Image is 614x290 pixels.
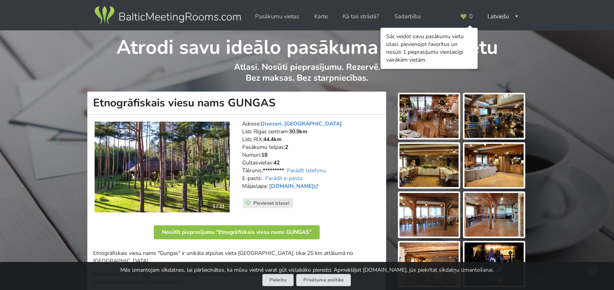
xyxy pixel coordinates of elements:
[208,200,229,212] div: 1 / 21
[464,193,524,237] img: Etnogrāfiskais viesu nams GUNGAS | Ādažu novads | Pasākumu vieta - galerijas bilde
[309,9,333,24] a: Karte
[285,143,288,151] strong: 2
[93,5,242,27] img: Baltic Meeting Rooms
[265,175,303,182] a: Parādīt e-pastu
[273,159,280,166] strong: 42
[253,200,289,206] span: Pievienot izlasei
[399,94,459,138] img: Etnogrāfiskais viesu nams GUNGAS | Ādažu novads | Pasākumu vieta - galerijas bilde
[464,94,524,138] img: Etnogrāfiskais viesu nams GUNGAS | Ādažu novads | Pasākumu vieta - galerijas bilde
[389,9,426,24] a: Sadarbība
[464,144,524,187] img: Etnogrāfiskais viesu nams GUNGAS | Ādažu novads | Pasākumu vieta - galerijas bilde
[88,30,526,60] h1: Atrodi savu ideālo pasākuma norises vietu
[399,144,459,187] img: Etnogrāfiskais viesu nams GUNGAS | Ādažu novads | Pasākumu vieta - galerijas bilde
[262,274,294,286] button: Piekrītu
[250,9,304,24] a: Pasākumu vietas
[289,128,307,135] strong: 30.9km
[287,167,326,174] a: Parādīt telefonu
[337,9,385,24] a: Kā tas strādā?
[269,182,320,190] a: [DOMAIN_NAME]
[263,136,281,143] strong: 44.4km
[260,120,342,127] a: Divezeri, [GEOGRAPHIC_DATA]
[95,122,230,213] img: Viesu nams | Ādažu novads | Etnogrāfiskais viesu nams GUNGAS
[296,274,351,286] a: Privātuma politika
[242,120,380,198] address: Adrese: Līdz Rīgas centram: Līdz RIX: Pasākumu telpas: Numuri: Gultasvietas: Tālrunis: E-pasts: M...
[386,33,472,64] div: Sāc veidot savu pasākumu vietu izlasi, pievienojot favorītus un nosūti 1 pieprasījumu vienlaicīgi...
[261,151,267,159] strong: 18
[482,9,524,24] div: Latviešu
[469,14,473,19] span: 0
[154,225,320,239] button: Nosūtīt pieprasījumu "Etnogrāfiskais viesu nams GUNGAS"
[95,122,230,213] a: Viesu nams | Ādažu novads | Etnogrāfiskais viesu nams GUNGAS 1 / 21
[88,62,526,92] p: Atlasi. Nosūti pieprasījumu. Rezervē. Bez maksas. Bez starpniecības.
[87,92,386,115] h1: Etnogrāfiskais viesu nams GUNGAS
[399,242,459,286] img: Etnogrāfiskais viesu nams GUNGAS | Ādažu novads | Pasākumu vieta - galerijas bilde
[399,193,459,237] img: Etnogrāfiskais viesu nams GUNGAS | Ādažu novads | Pasākumu vieta - galerijas bilde
[464,242,524,286] img: Etnogrāfiskais viesu nams GUNGAS | Ādažu novads | Pasākumu vieta - galerijas bilde
[93,249,380,265] p: Etnogrāfiskais viesu nams "Gungas" ir unikāla atpūtas vieta [GEOGRAPHIC_DATA], tikai 25 km attālu...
